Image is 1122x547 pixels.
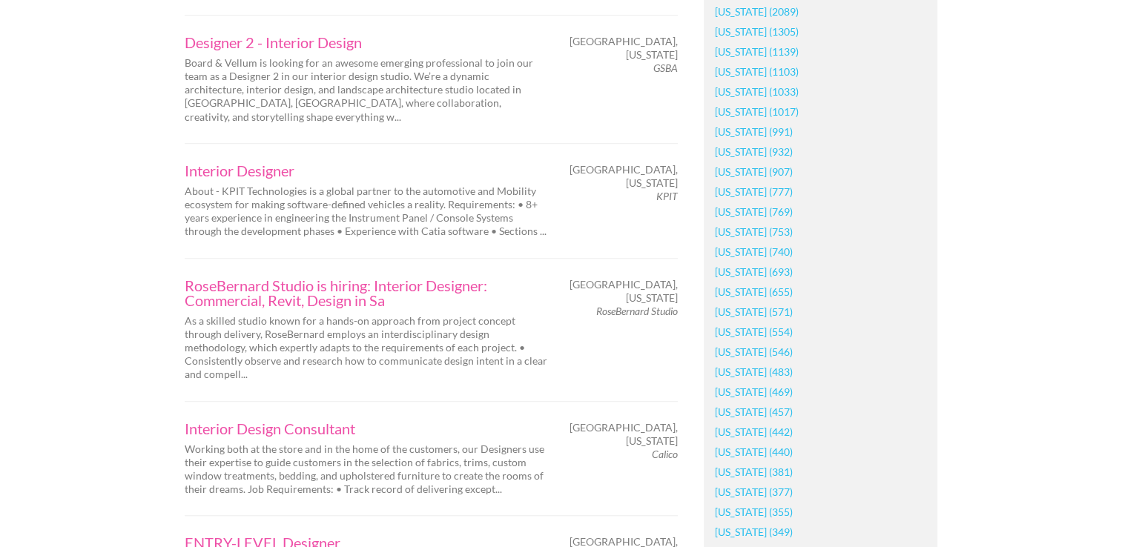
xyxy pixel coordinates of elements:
a: [US_STATE] (571) [715,302,793,322]
a: Designer 2 - Interior Design [185,35,548,50]
a: [US_STATE] (777) [715,182,793,202]
a: [US_STATE] (655) [715,282,793,302]
a: Interior Designer [185,163,548,178]
em: KPIT [656,190,678,202]
a: [US_STATE] (1033) [715,82,799,102]
em: Calico [652,448,678,460]
span: [GEOGRAPHIC_DATA], [US_STATE] [570,163,678,190]
a: [US_STATE] (740) [715,242,793,262]
a: [US_STATE] (1103) [715,62,799,82]
em: RoseBernard Studio [596,305,678,317]
p: Working both at the store and in the home of the customers, our Designers use their expertise to ... [185,442,548,497]
a: [US_STATE] (1017) [715,102,799,122]
p: As a skilled studio known for a hands-on approach from project concept through delivery, RoseBern... [185,314,548,382]
a: [US_STATE] (349) [715,522,793,542]
a: Interior Design Consultant [185,421,548,436]
a: [US_STATE] (442) [715,422,793,442]
a: [US_STATE] (355) [715,502,793,522]
a: [US_STATE] (1305) [715,21,799,42]
a: RoseBernard Studio is hiring: Interior Designer: Commercial, Revit, Design in Sa [185,278,548,308]
span: [GEOGRAPHIC_DATA], [US_STATE] [570,278,678,305]
a: [US_STATE] (769) [715,202,793,222]
a: [US_STATE] (381) [715,462,793,482]
a: [US_STATE] (1139) [715,42,799,62]
a: [US_STATE] (377) [715,482,793,502]
a: [US_STATE] (907) [715,162,793,182]
span: [GEOGRAPHIC_DATA], [US_STATE] [570,35,678,62]
em: GSBA [653,62,678,74]
a: [US_STATE] (546) [715,342,793,362]
p: About - KPIT Technologies is a global partner to the automotive and Mobility ecosystem for making... [185,185,548,239]
a: [US_STATE] (457) [715,402,793,422]
a: [US_STATE] (753) [715,222,793,242]
a: [US_STATE] (932) [715,142,793,162]
a: [US_STATE] (469) [715,382,793,402]
a: [US_STATE] (440) [715,442,793,462]
a: [US_STATE] (2089) [715,1,799,21]
p: Board & Vellum is looking for an awesome emerging professional to join our team as a Designer 2 i... [185,56,548,124]
a: [US_STATE] (693) [715,262,793,282]
a: [US_STATE] (483) [715,362,793,382]
a: [US_STATE] (991) [715,122,793,142]
span: [GEOGRAPHIC_DATA], [US_STATE] [570,421,678,448]
a: [US_STATE] (554) [715,322,793,342]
